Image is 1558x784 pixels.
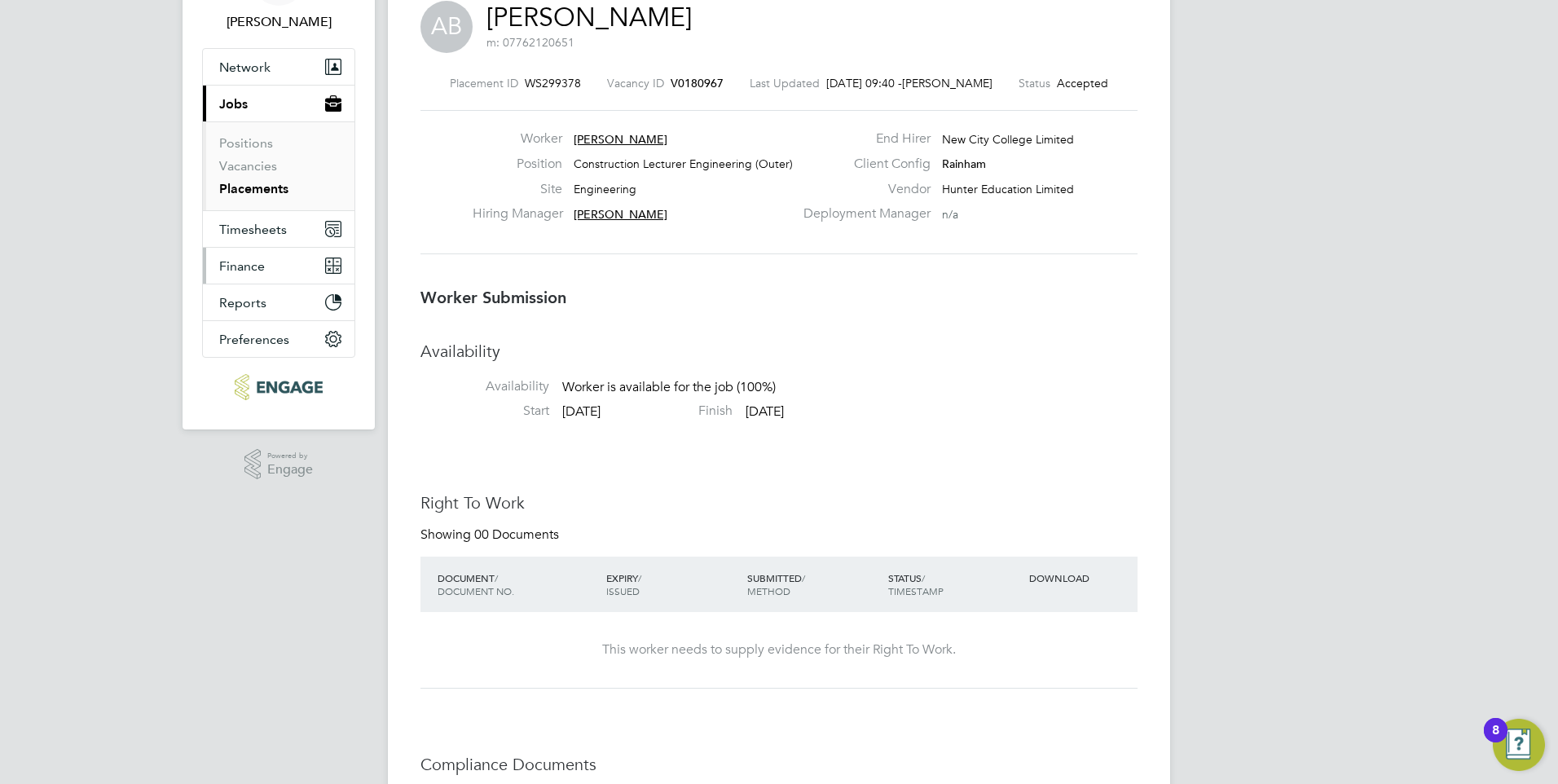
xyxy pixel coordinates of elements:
[473,156,562,173] label: Position
[602,563,743,606] div: EXPIRY
[420,754,1138,775] h3: Compliance Documents
[495,571,498,584] span: /
[1493,719,1545,771] button: Open Resource Center, 8 new notifications
[219,158,277,174] a: Vacancies
[420,526,562,544] div: Showing
[1492,730,1499,751] div: 8
[1057,76,1108,90] span: Accepted
[486,35,574,50] span: m: 07762120651
[826,76,902,90] span: [DATE] 09:40 -
[671,76,724,90] span: V0180967
[203,211,354,247] button: Timesheets
[562,403,601,420] span: [DATE]
[202,12,355,32] span: Nathan Morris
[604,403,733,420] label: Finish
[1025,563,1138,592] div: DOWNLOAD
[219,258,265,274] span: Finance
[743,563,884,606] div: SUBMITTED
[438,584,514,597] span: DOCUMENT NO.
[267,449,313,463] span: Powered by
[473,130,562,148] label: Worker
[638,571,641,584] span: /
[942,156,986,171] span: Rainham
[219,135,273,151] a: Positions
[420,1,473,53] span: AB
[473,205,562,222] label: Hiring Manager
[203,49,354,85] button: Network
[420,341,1138,362] h3: Availability
[244,449,314,480] a: Powered byEngage
[203,248,354,284] button: Finance
[219,295,266,311] span: Reports
[902,76,992,90] span: [PERSON_NAME]
[750,76,820,90] label: Last Updated
[747,584,790,597] span: METHOD
[606,584,640,597] span: ISSUED
[473,181,562,198] label: Site
[942,207,958,222] span: n/a
[235,374,322,400] img: ncclondon-logo-retina.png
[219,181,288,196] a: Placements
[794,205,931,222] label: Deployment Manager
[420,492,1138,513] h3: Right To Work
[574,132,667,147] span: [PERSON_NAME]
[486,2,692,33] a: [PERSON_NAME]
[219,96,248,112] span: Jobs
[794,181,931,198] label: Vendor
[420,288,566,307] b: Worker Submission
[922,571,925,584] span: /
[202,374,355,400] a: Go to home page
[219,222,287,237] span: Timesheets
[574,182,636,196] span: Engineering
[420,403,549,420] label: Start
[203,121,354,210] div: Jobs
[884,563,1025,606] div: STATUS
[203,321,354,357] button: Preferences
[203,284,354,320] button: Reports
[574,207,667,222] span: [PERSON_NAME]
[525,76,581,90] span: WS299378
[219,59,271,75] span: Network
[437,641,1121,658] div: This worker needs to supply evidence for their Right To Work.
[420,378,549,395] label: Availability
[574,156,793,171] span: Construction Lecturer Engineering (Outer)
[203,86,354,121] button: Jobs
[219,332,289,347] span: Preferences
[474,526,559,543] span: 00 Documents
[562,380,776,396] span: Worker is available for the job (100%)
[794,156,931,173] label: Client Config
[802,571,805,584] span: /
[450,76,518,90] label: Placement ID
[942,132,1074,147] span: New City College Limited
[746,403,784,420] span: [DATE]
[434,563,602,606] div: DOCUMENT
[607,76,664,90] label: Vacancy ID
[888,584,944,597] span: TIMESTAMP
[794,130,931,148] label: End Hirer
[1019,76,1050,90] label: Status
[267,463,313,477] span: Engage
[942,182,1074,196] span: Hunter Education Limited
